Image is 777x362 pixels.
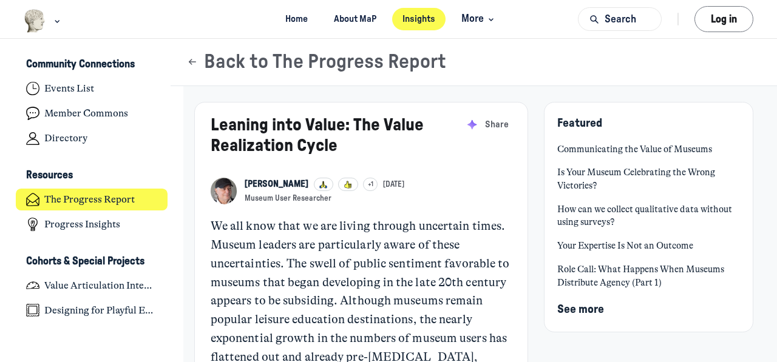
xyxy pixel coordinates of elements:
a: Role Call: What Happens When Museums Distribute Agency (Part 1) [557,263,739,289]
h4: Value Articulation Intensive (Cultural Leadership Lab) [44,280,157,292]
h4: Member Commons [44,107,128,119]
h4: Events List [44,82,94,95]
button: Back to The Progress Report [186,50,446,74]
button: Community ConnectionsCollapse space [16,55,168,75]
span: +1 [368,180,373,190]
a: Communicating the Value of Museums [557,143,739,156]
a: Progress Insights [16,213,168,236]
a: How can we collect qualitative data without using surveys? [557,203,739,229]
img: Museums as Progress logo [24,9,46,33]
h4: Progress Insights [44,218,120,230]
a: Events List [16,78,168,100]
a: Is Your Museum Celebrating the Wrong Victories? [557,166,739,192]
a: About MaP [323,8,387,30]
a: Your Expertise Is Not an Outcome [557,240,739,253]
button: Museums as Progress logo [24,8,63,34]
h3: Community Connections [26,58,135,71]
a: The Progress Report [16,189,168,211]
span: More [461,11,497,27]
button: View John H Falk profile+1[DATE]Museum User Researcher [245,178,404,204]
button: ResourcesCollapse space [16,166,168,186]
h4: Designing for Playful Engagement [44,304,157,317]
a: Designing for Playful Engagement [16,299,168,321]
span: Featured [557,118,602,129]
button: Cohorts & Special ProjectsCollapse space [16,251,168,272]
h4: The Progress Report [44,193,135,206]
span: See more [557,304,604,315]
button: Share [483,115,512,133]
span: Share [485,118,509,132]
button: More [451,8,503,30]
button: Log in [694,6,753,32]
button: See more [557,300,604,319]
a: View John H Falk profile [245,178,308,191]
h4: Directory [44,132,87,144]
a: Value Articulation Intensive (Cultural Leadership Lab) [16,274,168,297]
h3: Cohorts & Special Projects [26,255,144,268]
a: Insights [392,8,446,30]
h3: Resources [26,169,73,182]
a: View John H Falk profile [211,178,237,204]
a: Leaning into Value: The Value Realization Cycle [211,116,424,154]
header: Page Header [171,39,777,86]
button: Search [578,7,662,31]
a: [DATE] [383,179,404,190]
a: Member Commons [16,102,168,125]
a: Home [274,8,318,30]
button: Summarize [463,115,481,133]
a: Directory [16,127,168,150]
button: Museum User Researcher [245,193,331,204]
